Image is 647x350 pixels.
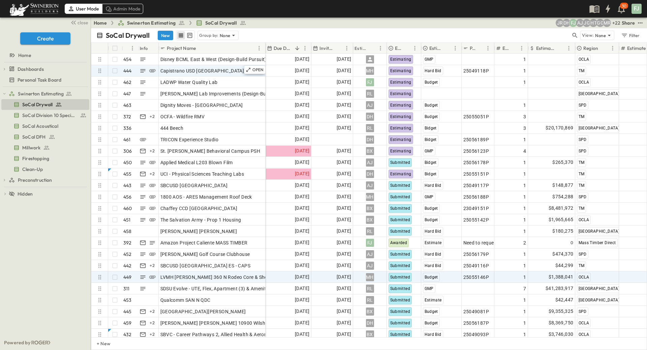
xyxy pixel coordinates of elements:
[337,239,351,246] span: [DATE]
[122,43,138,54] div: #
[390,195,410,199] span: Submitted
[197,45,205,52] button: Sort
[337,67,351,75] span: [DATE]
[463,194,489,200] span: 25056188P
[425,126,437,130] span: Bidget
[319,45,334,52] p: Invite Date
[599,45,607,52] button: Sort
[523,125,526,132] span: 3
[337,170,351,178] span: [DATE]
[18,177,52,183] span: Preconstruction
[523,182,526,189] span: 1
[1,88,89,99] div: Swinerton Estimatingtest
[1,110,89,121] div: SoCal Division 10 Specialtiestest
[22,134,46,140] span: SoCal DFH
[631,4,642,14] div: FJ
[523,148,526,154] span: 4
[22,101,53,108] span: SoCal Drywall
[94,20,250,26] nav: breadcrumbs
[9,64,88,74] a: Dashboards
[366,262,374,270] div: AJ
[583,19,591,27] div: Jorge Garcia (jorgarcia@swinerton.com)
[366,101,374,109] div: AJ
[523,136,526,143] span: 1
[579,80,589,85] span: OCLA
[451,44,459,52] button: Menu
[366,216,374,224] div: BX
[463,216,489,223] span: 25055142P
[1,75,89,85] div: Personal Task Boardtest
[1,143,88,152] a: Millwork
[523,194,526,200] span: 1
[124,45,132,52] button: Sort
[523,251,526,258] span: 1
[552,158,573,166] span: $265,370
[552,181,573,189] span: $148,877
[463,182,489,189] span: 25049117P
[549,216,574,224] span: $1,965,665
[425,195,434,199] span: GMP
[295,227,309,235] span: [DATE]
[579,195,587,199] span: SPD
[353,43,387,54] div: Estimator
[463,113,489,120] span: 25055051P
[390,217,410,222] span: Submitted
[274,45,292,52] p: Due Date
[390,206,410,211] span: Submitted
[295,101,309,109] span: [DATE]
[220,32,230,39] p: None
[425,160,437,165] span: Bidget
[160,67,282,74] span: Capistrano USD [GEOGRAPHIC_DATA][PERSON_NAME]
[160,79,218,86] span: LADWP Water Quality Lab
[612,20,619,26] p: + 22
[78,19,88,26] span: close
[562,19,571,27] div: Daryll Hayward (daryll.hayward@swinerton.com)
[565,44,573,52] button: Menu
[579,137,587,142] span: SPD
[337,227,351,235] span: [DATE]
[252,67,264,72] p: OPEN
[476,45,484,52] button: Sort
[582,32,594,39] p: View:
[1,175,89,185] div: Preconstructiontest
[123,171,132,177] p: 455
[160,262,251,269] span: SBCUSD [GEOGRAPHIC_DATA] ES - CAPS
[1,75,88,85] a: Personal Task Board
[366,204,374,212] div: BX
[425,68,441,73] span: Hard Bid
[390,229,410,234] span: Submitted
[123,262,132,269] p: 442
[160,251,250,258] span: [PERSON_NAME] Golf Course Clubhouse
[579,91,620,96] span: [GEOGRAPHIC_DATA]
[294,45,301,52] button: Sort
[123,102,132,109] p: 463
[552,250,573,258] span: $474,370
[366,78,374,86] div: FJ
[390,240,407,245] span: Awarded
[366,239,374,247] div: FJ
[158,31,173,40] button: New
[609,44,617,52] button: Menu
[9,89,88,98] a: Swinerton Estimating
[366,90,374,98] div: RL
[395,45,402,52] p: Estimate Status
[425,57,434,62] span: GMP
[425,80,438,85] span: Budget
[295,136,309,143] span: [DATE]
[160,182,228,189] span: SBCUSD [GEOGRAPHIC_DATA]
[127,20,176,26] span: Swinerton Estimating
[102,4,144,14] div: Admin Mode
[140,39,148,58] div: Info
[523,113,526,120] span: 3
[463,159,489,166] span: 25056178P
[123,216,131,223] p: 451
[1,121,88,131] a: SoCal Acoustical
[596,19,604,27] div: Gerrad Gerber (gerrad.gerber@swinerton.com)
[523,239,526,246] span: 2
[123,251,132,258] p: 452
[425,240,442,245] span: Estimate
[579,57,589,62] span: OCLA
[123,79,132,86] p: 462
[425,149,434,153] span: GMP
[390,149,411,153] span: Estimating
